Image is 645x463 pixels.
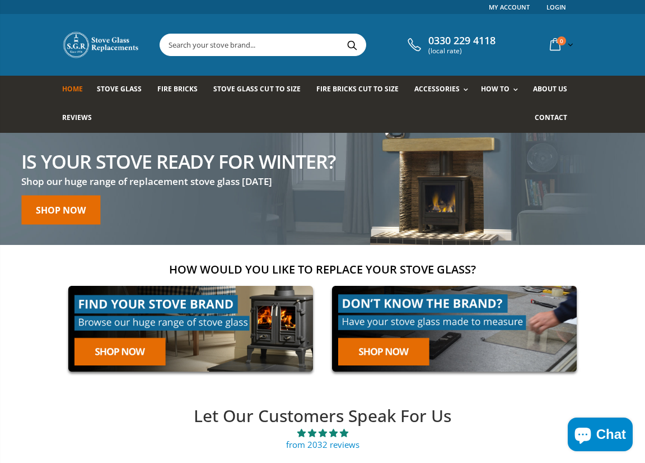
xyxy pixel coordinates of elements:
input: Search your stove brand... [160,34,469,55]
a: Accessories [414,76,474,104]
a: 4.89 stars from 2032 reviews [64,427,581,451]
a: Home [62,76,91,104]
a: 0 [545,34,576,55]
img: find-your-brand-cta_9b334d5d-5c94-48ed-825f-d7972bbdebd0.jpg [62,280,319,378]
h2: Is your stove ready for winter? [21,151,335,170]
span: 4.89 stars [64,427,581,439]
span: Fire Bricks [157,84,198,94]
img: Stove Glass Replacement [62,31,141,59]
span: How To [481,84,510,94]
span: Fire Bricks Cut To Size [316,84,399,94]
span: Contact [535,113,567,122]
a: About us [533,76,576,104]
a: Contact [535,104,576,133]
button: Search [339,34,364,55]
h2: Let Our Customers Speak For Us [64,405,581,428]
span: About us [533,84,567,94]
span: Accessories [414,84,460,94]
img: made-to-measure-cta_2cd95ceb-d519-4648-b0cf-d2d338fdf11f.jpg [326,280,583,378]
h3: Shop our huge range of replacement stove glass [DATE] [21,175,335,188]
span: 0 [557,36,566,45]
inbox-online-store-chat: Shopify online store chat [564,418,636,454]
a: from 2032 reviews [286,439,359,450]
a: Fire Bricks [157,76,206,104]
span: Stove Glass Cut To Size [213,84,300,94]
h2: How would you like to replace your stove glass? [62,262,583,277]
span: Home [62,84,83,94]
a: How To [481,76,524,104]
span: Reviews [62,113,92,122]
a: Fire Bricks Cut To Size [316,76,407,104]
span: Stove Glass [97,84,142,94]
a: Stove Glass [97,76,150,104]
a: Reviews [62,104,100,133]
a: Stove Glass Cut To Size [213,76,309,104]
a: Shop now [21,195,100,224]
